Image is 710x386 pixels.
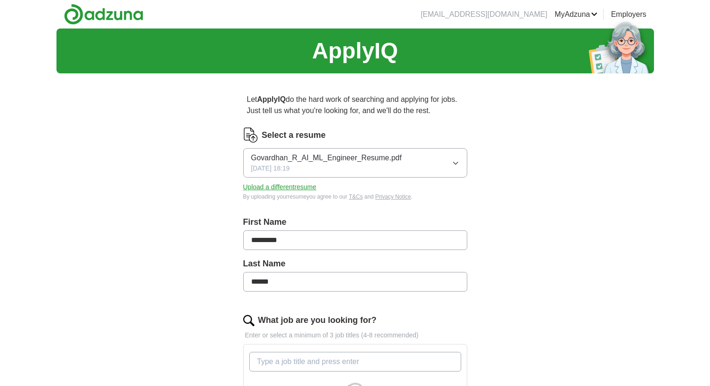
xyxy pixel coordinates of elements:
button: Upload a differentresume [243,182,316,192]
label: First Name [243,216,467,229]
h1: ApplyIQ [312,34,398,68]
a: Employers [611,9,647,20]
div: By uploading your resume you agree to our and . [243,193,467,201]
a: Privacy Notice [375,193,411,200]
label: Select a resume [262,129,326,142]
label: What job are you looking for? [258,314,377,327]
p: Let do the hard work of searching and applying for jobs. Just tell us what you're looking for, an... [243,90,467,120]
strong: ApplyIQ [257,95,286,103]
button: Govardhan_R_AI_ML_Engineer_Resume.pdf[DATE] 18:19 [243,148,467,178]
input: Type a job title and press enter [249,352,461,372]
a: T&Cs [349,193,363,200]
img: Adzuna logo [64,4,143,25]
span: Govardhan_R_AI_ML_Engineer_Resume.pdf [251,152,402,164]
span: [DATE] 18:19 [251,164,290,173]
img: CV Icon [243,128,258,143]
li: [EMAIL_ADDRESS][DOMAIN_NAME] [421,9,547,20]
p: Enter or select a minimum of 3 job titles (4-8 recommended) [243,330,467,340]
img: search.png [243,315,254,326]
label: Last Name [243,257,467,270]
a: MyAdzuna [555,9,598,20]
